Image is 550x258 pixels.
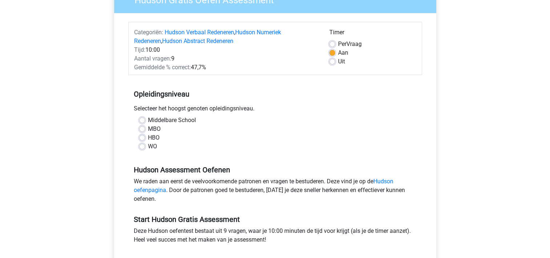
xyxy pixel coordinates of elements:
label: Vraag [338,40,362,48]
label: MBO [148,125,161,133]
a: Hudson Numeriek Redeneren [134,29,281,44]
div: 10:00 [129,46,324,54]
label: HBO [148,133,160,142]
span: Gemiddelde % correct: [134,64,191,71]
h5: Start Hudson Gratis Assessment [134,215,417,224]
div: , , [129,28,324,46]
div: We raden aan eerst de veelvoorkomende patronen en vragen te bestuderen. Deze vind je op de . Door... [128,177,422,206]
div: Timer [329,28,416,40]
div: Selecteer het hoogst genoten opleidingsniveau. [128,104,422,116]
span: Per [338,40,346,47]
label: Uit [338,57,345,66]
a: Hudson Abstract Redeneren [162,38,233,44]
span: Categoriën: [134,29,163,36]
span: Aantal vragen: [134,55,171,62]
div: 47,7% [129,63,324,72]
label: Aan [338,48,348,57]
h5: Hudson Assessment Oefenen [134,165,417,174]
div: Deze Hudson oefentest bestaat uit 9 vragen, waar je 10:00 minuten de tijd voor krijgt (als je de ... [128,227,422,247]
label: Middelbare School [148,116,196,125]
a: Hudson Verbaal Redeneren [165,29,234,36]
label: WO [148,142,157,151]
span: Tijd: [134,46,145,53]
h5: Opleidingsniveau [134,87,417,101]
div: 9 [129,54,324,63]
